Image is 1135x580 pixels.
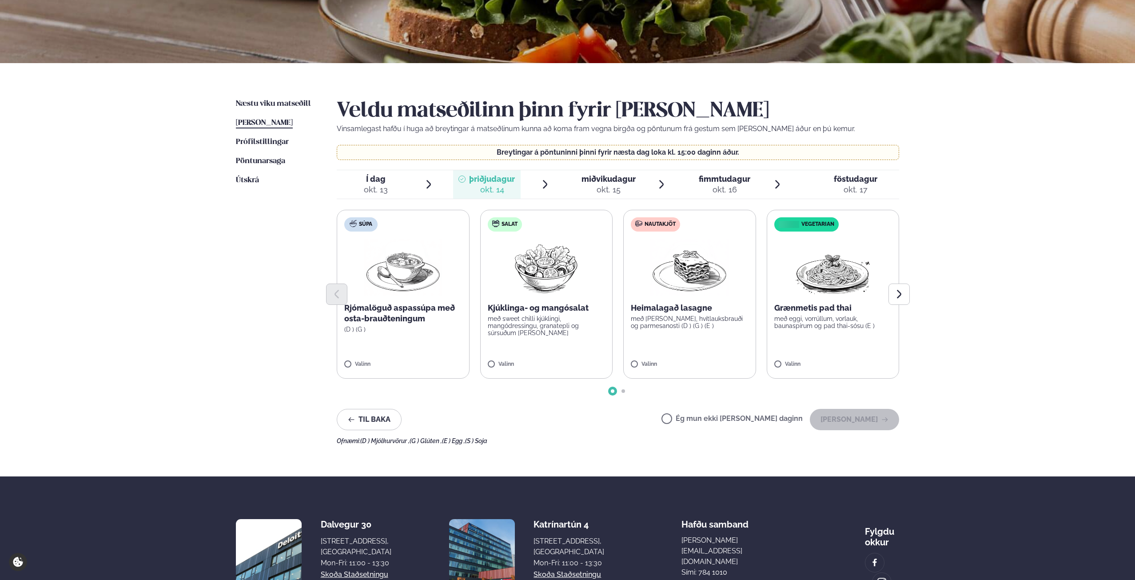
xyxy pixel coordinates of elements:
[631,303,749,313] p: Heimalagað lasagne
[469,174,515,184] span: þriðjudagur
[465,437,487,444] span: (S ) Soja
[321,558,391,568] div: Mon-Fri: 11:00 - 13:30
[236,137,289,148] a: Prófílstillingar
[810,409,899,430] button: [PERSON_NAME]
[236,157,285,165] span: Pöntunarsaga
[236,118,293,128] a: [PERSON_NAME]
[469,184,515,195] div: okt. 14
[236,138,289,146] span: Prófílstillingar
[534,519,604,530] div: Katrínartún 4
[699,184,750,195] div: okt. 16
[442,437,465,444] span: (E ) Egg ,
[699,174,750,184] span: fimmtudagur
[507,239,585,296] img: Salad.png
[236,156,285,167] a: Pöntunarsaga
[321,536,391,557] div: [STREET_ADDRESS], [GEOGRAPHIC_DATA]
[360,437,410,444] span: (D ) Mjólkurvörur ,
[870,558,880,568] img: image alt
[337,99,899,124] h2: Veldu matseðilinn þinn fyrir [PERSON_NAME]
[774,303,892,313] p: Grænmetis pad thai
[410,437,442,444] span: (G ) Glúten ,
[681,535,788,567] a: [PERSON_NAME][EMAIL_ADDRESS][DOMAIN_NAME]
[337,409,402,430] button: Til baka
[488,315,605,336] p: með sweet chilli kjúklingi, mangódressingu, granatepli og súrsuðum [PERSON_NAME]
[364,184,388,195] div: okt. 13
[834,174,877,184] span: föstudagur
[631,315,749,329] p: með [PERSON_NAME], hvítlauksbrauði og parmesanosti (D ) (G ) (E )
[777,220,801,229] img: icon
[801,221,834,228] span: Vegetarian
[865,553,884,572] a: image alt
[326,284,347,305] button: Previous slide
[611,389,614,393] span: Go to slide 1
[236,176,259,184] span: Útskrá
[337,124,899,134] p: Vinsamlegast hafðu í huga að breytingar á matseðlinum kunna að koma fram vegna birgða og pöntunum...
[621,389,625,393] span: Go to slide 2
[681,512,749,530] span: Hafðu samband
[321,569,388,580] a: Skoða staðsetningu
[581,184,636,195] div: okt. 15
[794,239,872,296] img: Spagetti.png
[865,519,899,548] div: Fylgdu okkur
[645,221,676,228] span: Nautakjöt
[321,519,391,530] div: Dalvegur 30
[834,184,877,195] div: okt. 17
[581,174,636,184] span: miðvikudagur
[236,99,311,109] a: Næstu viku matseðill
[350,220,357,227] img: soup.svg
[650,239,729,296] img: Lasagna.png
[681,567,788,578] p: Sími: 784 1010
[344,303,462,324] p: Rjómalöguð aspassúpa með osta-brauðteningum
[236,119,293,127] span: [PERSON_NAME]
[888,284,910,305] button: Next slide
[344,326,462,333] p: (D ) (G )
[492,220,499,227] img: salad.svg
[635,220,642,227] img: beef.svg
[346,149,890,156] p: Breytingar á pöntuninni þinni fyrir næsta dag loka kl. 15:00 daginn áður.
[534,558,604,568] div: Mon-Fri: 11:00 - 13:30
[774,315,892,329] p: með eggi, vorrúllum, vorlauk, baunaspírum og pad thai-sósu (E )
[488,303,605,313] p: Kjúklinga- og mangósalat
[236,175,259,186] a: Útskrá
[364,174,388,184] span: Í dag
[359,221,372,228] span: Súpa
[337,437,899,444] div: Ofnæmi:
[364,239,442,296] img: Soup.png
[534,569,601,580] a: Skoða staðsetningu
[534,536,604,557] div: [STREET_ADDRESS], [GEOGRAPHIC_DATA]
[502,221,518,228] span: Salat
[236,100,311,108] span: Næstu viku matseðill
[9,553,27,571] a: Cookie settings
